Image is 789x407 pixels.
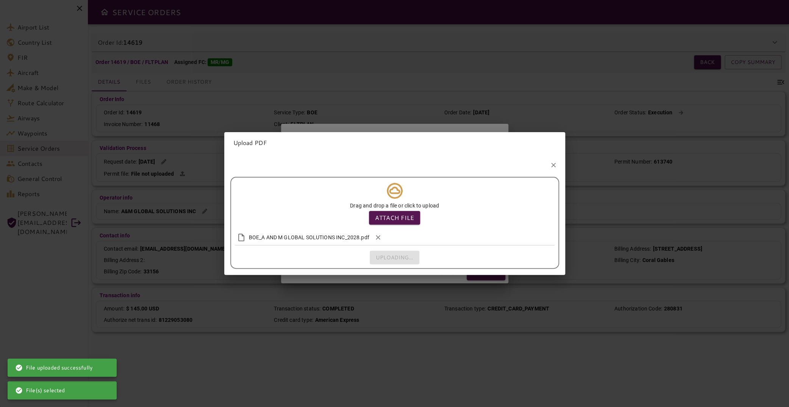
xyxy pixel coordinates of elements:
div: File(s) selected [15,384,65,397]
button: Attach file [369,211,420,225]
p: Drag and drop a file or click to upload [350,202,439,209]
span: BOE_A AND M GLOBAL SOLUTIONS INC_2028.pdf [249,234,369,241]
p: Attach file [375,213,414,222]
div: File uploaded successfully [15,361,92,374]
p: Upload PDF [233,138,556,147]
